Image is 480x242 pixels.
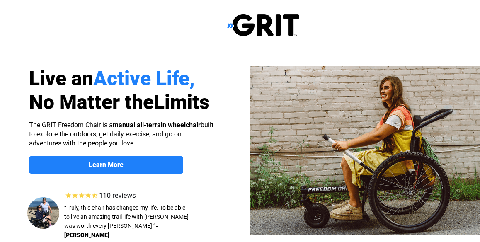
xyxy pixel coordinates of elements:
[113,121,201,129] strong: manual all-terrain wheelchair
[29,67,93,90] span: Live an
[154,90,210,114] span: Limits
[29,90,154,114] span: No Matter the
[64,204,189,229] span: “Truly, this chair has changed my life. To be able to live an amazing trail life with [PERSON_NAM...
[29,156,183,174] a: Learn More
[29,121,213,147] span: The GRIT Freedom Chair is a built to explore the outdoors, get daily exercise, and go on adventur...
[93,67,195,90] span: Active Life,
[89,161,124,169] strong: Learn More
